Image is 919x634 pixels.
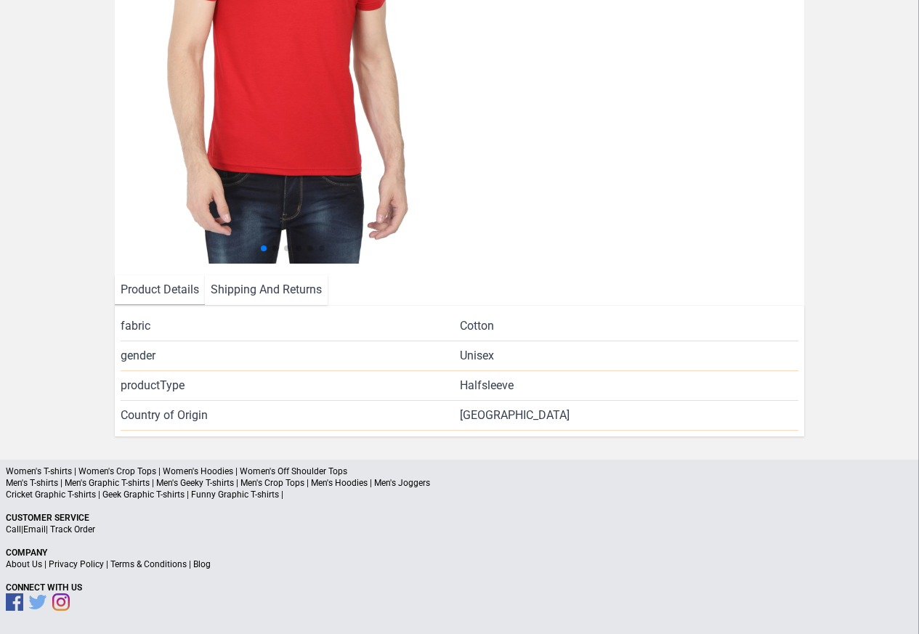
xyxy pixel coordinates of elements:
[6,582,913,593] p: Connect With Us
[6,524,21,535] a: Call
[6,524,913,535] p: | |
[115,275,205,305] li: Product Details
[23,524,46,535] a: Email
[50,524,95,535] a: Track Order
[460,347,494,365] span: Unisex
[460,407,798,424] span: [GEOGRAPHIC_DATA]
[205,275,328,305] li: Shipping And Returns
[121,407,459,424] span: Country of Origin
[6,558,913,570] p: | | |
[6,477,913,489] p: Men's T-shirts | Men's Graphic T-shirts | Men's Geeky T-shirts | Men's Crop Tops | Men's Hoodies ...
[121,317,459,335] span: fabric
[49,559,104,569] a: Privacy Policy
[6,559,42,569] a: About Us
[193,559,211,569] a: Blog
[6,466,913,477] p: Women's T-shirts | Women's Crop Tops | Women's Hoodies | Women's Off Shoulder Tops
[460,317,494,335] span: Cotton
[6,512,913,524] p: Customer Service
[460,377,514,394] span: Halfsleeve
[6,547,913,558] p: Company
[6,489,913,500] p: Cricket Graphic T-shirts | Geek Graphic T-shirts | Funny Graphic T-shirts |
[110,559,187,569] a: Terms & Conditions
[121,347,459,365] span: gender
[121,377,459,394] span: productType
